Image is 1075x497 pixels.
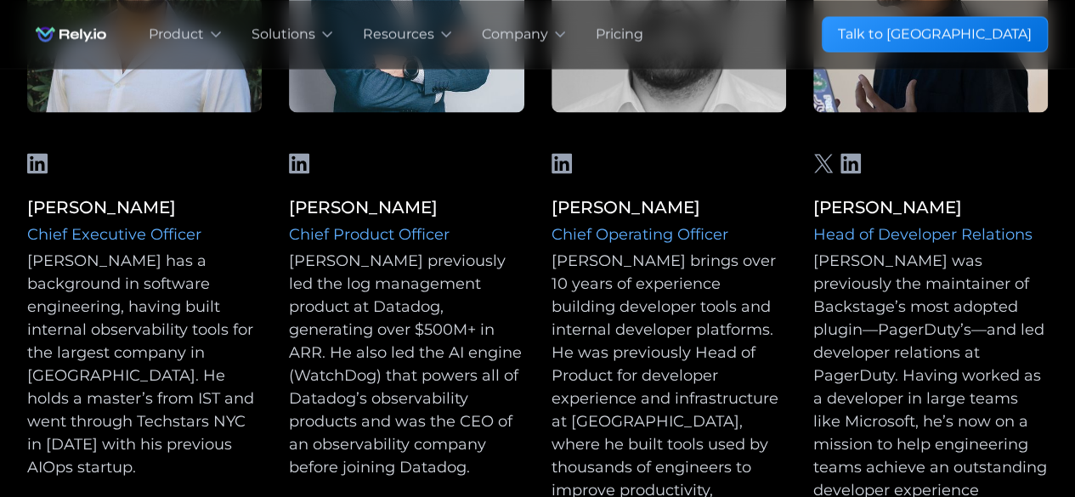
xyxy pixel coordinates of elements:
div: [PERSON_NAME] has a background in software engineering, having built internal observability tools... [27,249,262,478]
div: [PERSON_NAME] [813,194,1048,219]
iframe: Chatbot [963,385,1051,473]
a: [PERSON_NAME] [289,196,438,217]
div: [PERSON_NAME] [27,194,262,219]
div: Talk to [GEOGRAPHIC_DATA] [838,24,1032,44]
a: home [27,17,115,51]
div: Head of Developer Relations [813,223,1048,246]
div: Chief Product Officer [289,223,523,246]
div: Company [482,24,548,44]
div: [PERSON_NAME] [552,194,786,219]
div: Chief Executive Officer [27,223,262,246]
div: Solutions [252,24,315,44]
a: Talk to [GEOGRAPHIC_DATA] [822,16,1048,52]
div: Chief Operating Officer [552,223,786,246]
div: Product [149,24,204,44]
img: Rely.io logo [27,17,115,51]
div: Resources [363,24,434,44]
a: Pricing [596,24,643,44]
div: [PERSON_NAME] previously led the log management product at Datadog, generating over $500M+ in ARR... [289,249,523,478]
